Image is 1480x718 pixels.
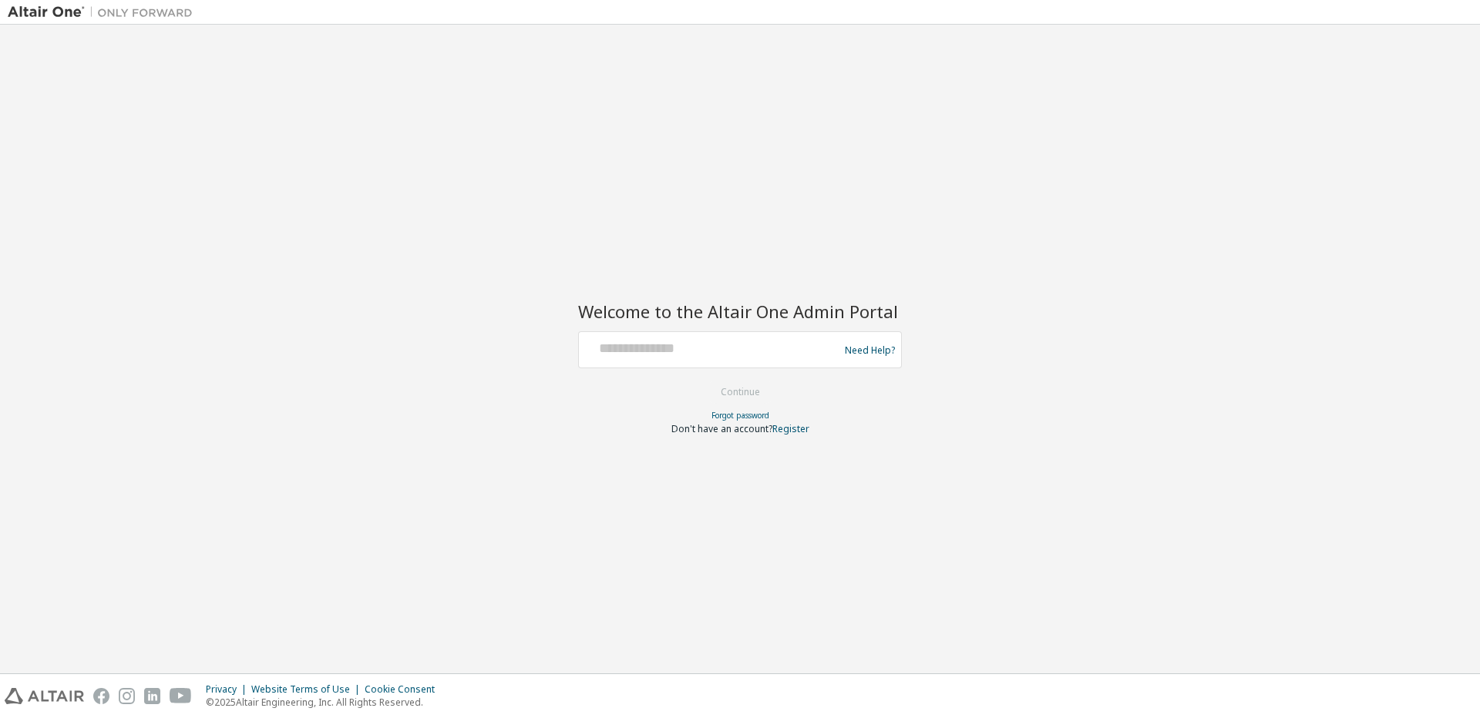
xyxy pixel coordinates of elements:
[170,688,192,704] img: youtube.svg
[206,696,444,709] p: © 2025 Altair Engineering, Inc. All Rights Reserved.
[206,683,251,696] div: Privacy
[578,300,902,322] h2: Welcome to the Altair One Admin Portal
[711,410,769,421] a: Forgot password
[845,350,895,351] a: Need Help?
[671,422,772,435] span: Don't have an account?
[8,5,200,20] img: Altair One
[93,688,109,704] img: facebook.svg
[251,683,365,696] div: Website Terms of Use
[119,688,135,704] img: instagram.svg
[5,688,84,704] img: altair_logo.svg
[144,688,160,704] img: linkedin.svg
[772,422,809,435] a: Register
[365,683,444,696] div: Cookie Consent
